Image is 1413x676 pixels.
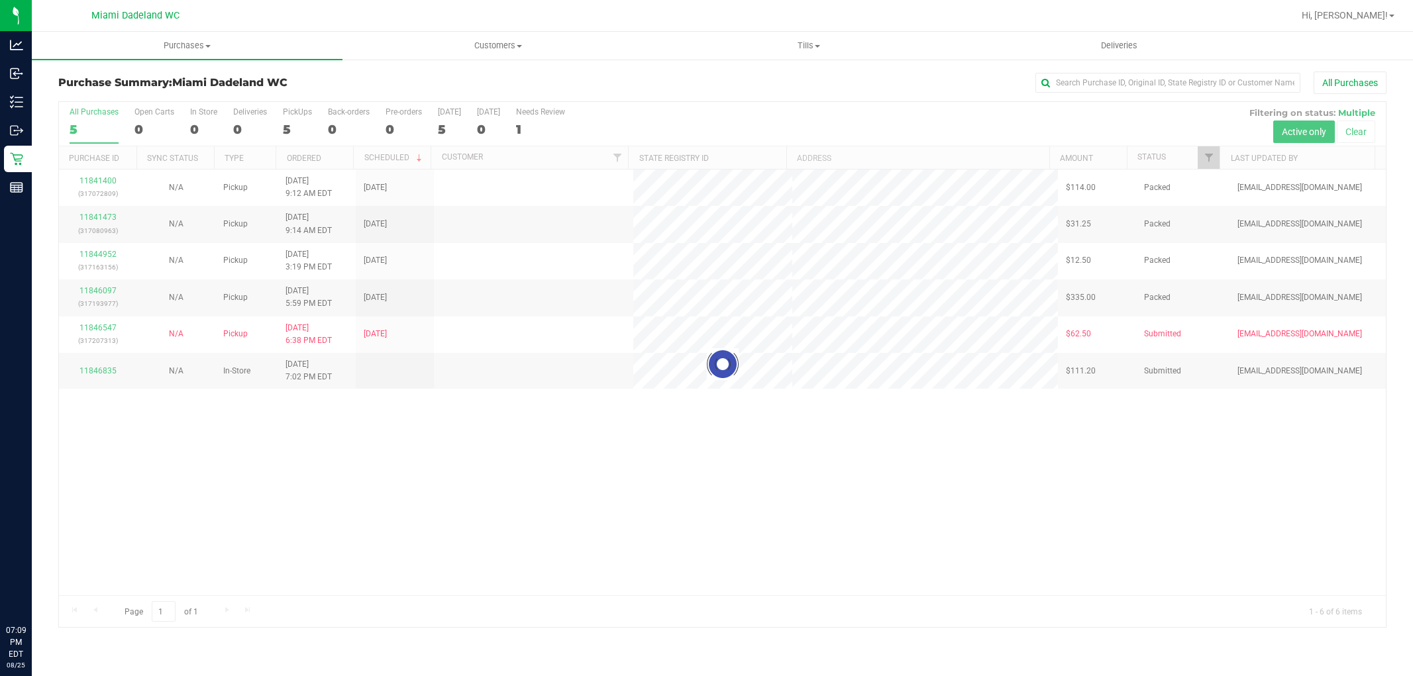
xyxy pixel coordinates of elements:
[1035,73,1300,93] input: Search Purchase ID, Original ID, State Registry ID or Customer Name...
[653,32,964,60] a: Tills
[10,181,23,194] inline-svg: Reports
[6,624,26,660] p: 07:09 PM EDT
[10,152,23,166] inline-svg: Retail
[32,32,342,60] a: Purchases
[342,32,653,60] a: Customers
[10,95,23,109] inline-svg: Inventory
[10,124,23,137] inline-svg: Outbound
[172,76,288,89] span: Miami Dadeland WC
[1314,72,1387,94] button: All Purchases
[10,67,23,80] inline-svg: Inbound
[1302,10,1388,21] span: Hi, [PERSON_NAME]!
[91,10,180,21] span: Miami Dadeland WC
[58,77,501,89] h3: Purchase Summary:
[10,38,23,52] inline-svg: Analytics
[13,570,53,610] iframe: Resource center
[32,40,342,52] span: Purchases
[1083,40,1155,52] span: Deliveries
[343,40,653,52] span: Customers
[654,40,963,52] span: Tills
[964,32,1275,60] a: Deliveries
[6,660,26,670] p: 08/25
